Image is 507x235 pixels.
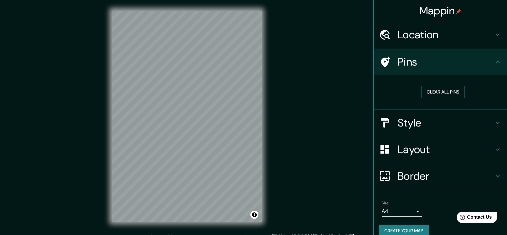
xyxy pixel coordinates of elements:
[456,9,461,14] img: pin-icon.png
[398,28,494,41] h4: Location
[448,209,500,228] iframe: Help widget launcher
[250,211,258,219] button: Toggle attribution
[374,136,507,163] div: Layout
[382,200,389,206] label: Size
[398,55,494,69] h4: Pins
[398,169,494,183] h4: Border
[374,163,507,189] div: Border
[374,49,507,75] div: Pins
[419,4,462,17] h4: Mappin
[382,206,422,217] div: A4
[374,110,507,136] div: Style
[398,116,494,129] h4: Style
[112,11,262,222] canvas: Map
[398,143,494,156] h4: Layout
[374,21,507,48] div: Location
[421,86,465,98] button: Clear all pins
